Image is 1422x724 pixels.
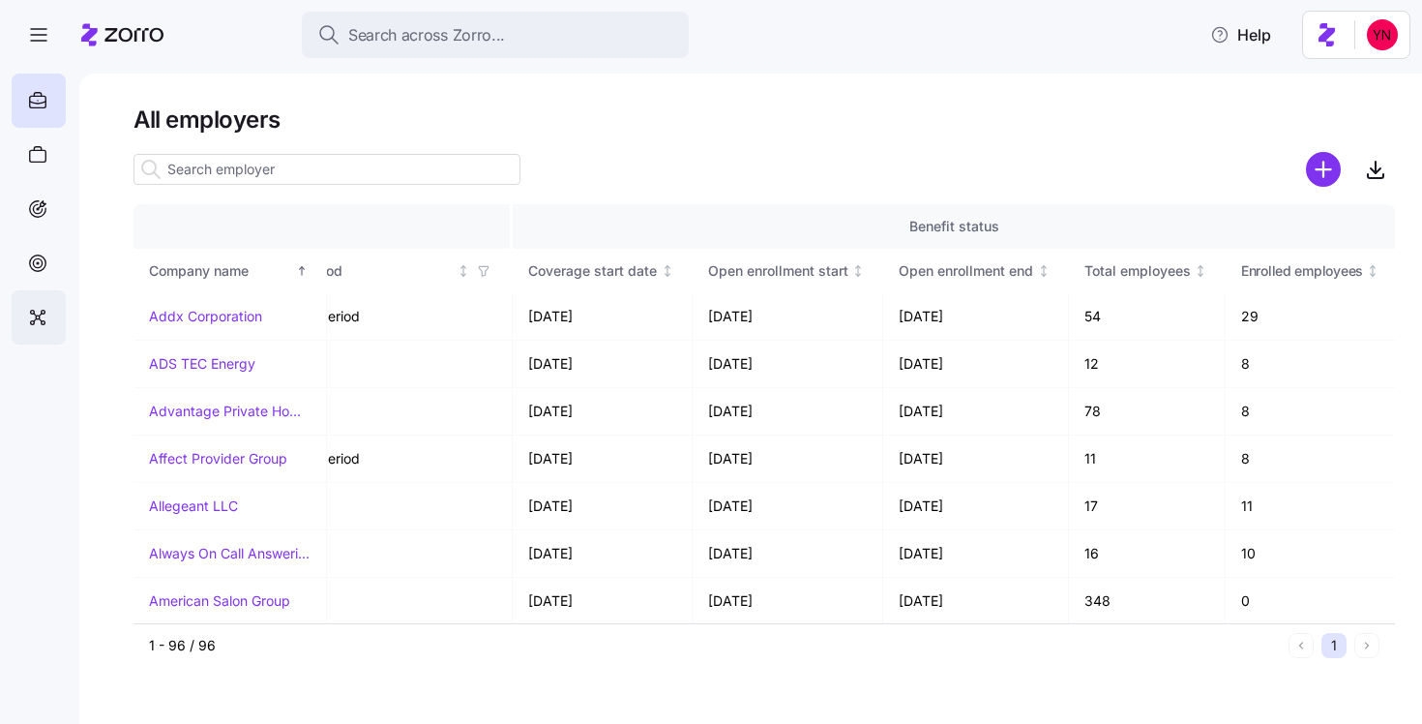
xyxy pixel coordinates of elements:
div: Not sorted [457,264,470,278]
td: No waiting period [232,293,513,341]
td: 60 days [232,388,513,436]
div: Waiting Period [248,260,453,282]
td: [DATE] [513,578,693,625]
td: [DATE] [513,341,693,388]
div: Benefit status [528,216,1379,237]
td: [DATE] [883,578,1069,625]
td: 8 [1226,388,1395,436]
td: No waiting period [232,436,513,483]
td: [DATE] [513,483,693,530]
span: Enrolled employees [1241,261,1363,281]
td: [DATE] [693,530,884,578]
td: [DATE] [883,341,1069,388]
a: American Salon Group [149,591,290,611]
td: [DATE] [693,436,884,483]
button: Next page [1354,633,1379,658]
div: Coverage start date [528,260,657,282]
div: Not sorted [1037,264,1051,278]
td: 30 days [232,483,513,530]
td: [DATE] [883,530,1069,578]
td: [DATE] [693,341,884,388]
td: 16 [1069,530,1227,578]
td: 60 days [232,530,513,578]
button: Previous page [1289,633,1314,658]
td: [DATE] [513,388,693,436]
div: Not sorted [1366,264,1379,278]
td: 348 [1069,578,1227,625]
td: [DATE] [693,388,884,436]
div: Company name [149,260,292,282]
th: Company nameSorted ascending [133,249,327,293]
td: 10 [1226,530,1395,578]
td: [DATE] [693,293,884,341]
th: Enrolled employeesNot sorted [1226,249,1395,293]
div: Open enrollment start [708,260,848,282]
a: Affect Provider Group [149,449,287,468]
th: Open enrollment startNot sorted [693,249,884,293]
div: Not sorted [1194,264,1207,278]
td: 8 [1226,341,1395,388]
td: 8 [1226,436,1395,483]
td: [DATE] [693,483,884,530]
div: Sorted ascending [295,264,309,278]
h1: All employers [133,105,1395,135]
a: Advantage Private Home Care [149,402,311,421]
td: [DATE] [883,483,1069,530]
td: 29 [1226,293,1395,341]
div: Not sorted [851,264,865,278]
button: Search across Zorro... [302,12,689,58]
td: 17 [1069,483,1227,530]
td: [DATE] [513,293,693,341]
img: 113f96d2b49c10db4a30150f42351c8a [1367,19,1398,50]
td: 30 days [232,341,513,388]
button: 1 [1321,633,1347,658]
td: 11 [1069,436,1227,483]
div: Total employees [1084,260,1191,282]
th: Total employeesNot sorted [1069,249,1227,293]
th: Waiting PeriodNot sorted [232,249,513,293]
td: [DATE] [883,293,1069,341]
span: Search across Zorro... [348,23,505,47]
span: Help [1210,23,1271,46]
td: 12 [1069,341,1227,388]
td: 60 days [232,578,513,625]
td: [DATE] [693,578,884,625]
div: Open enrollment end [899,260,1033,282]
a: ADS TEC Energy [149,354,255,374]
td: [DATE] [513,530,693,578]
th: Open enrollment endNot sorted [883,249,1069,293]
td: [DATE] [883,436,1069,483]
td: 11 [1226,483,1395,530]
div: Not sorted [661,264,674,278]
svg: add icon [1306,152,1341,187]
button: Help [1195,15,1287,54]
th: Coverage start dateNot sorted [513,249,693,293]
td: [DATE] [883,388,1069,436]
td: [DATE] [513,436,693,483]
div: 1 - 96 / 96 [149,636,1281,655]
td: 54 [1069,293,1227,341]
td: 78 [1069,388,1227,436]
input: Search employer [133,154,520,185]
td: 0 [1226,578,1395,625]
a: Allegeant LLC [149,497,238,516]
a: Addx Corporation [149,307,262,326]
a: Always On Call Answering Service [149,544,311,563]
